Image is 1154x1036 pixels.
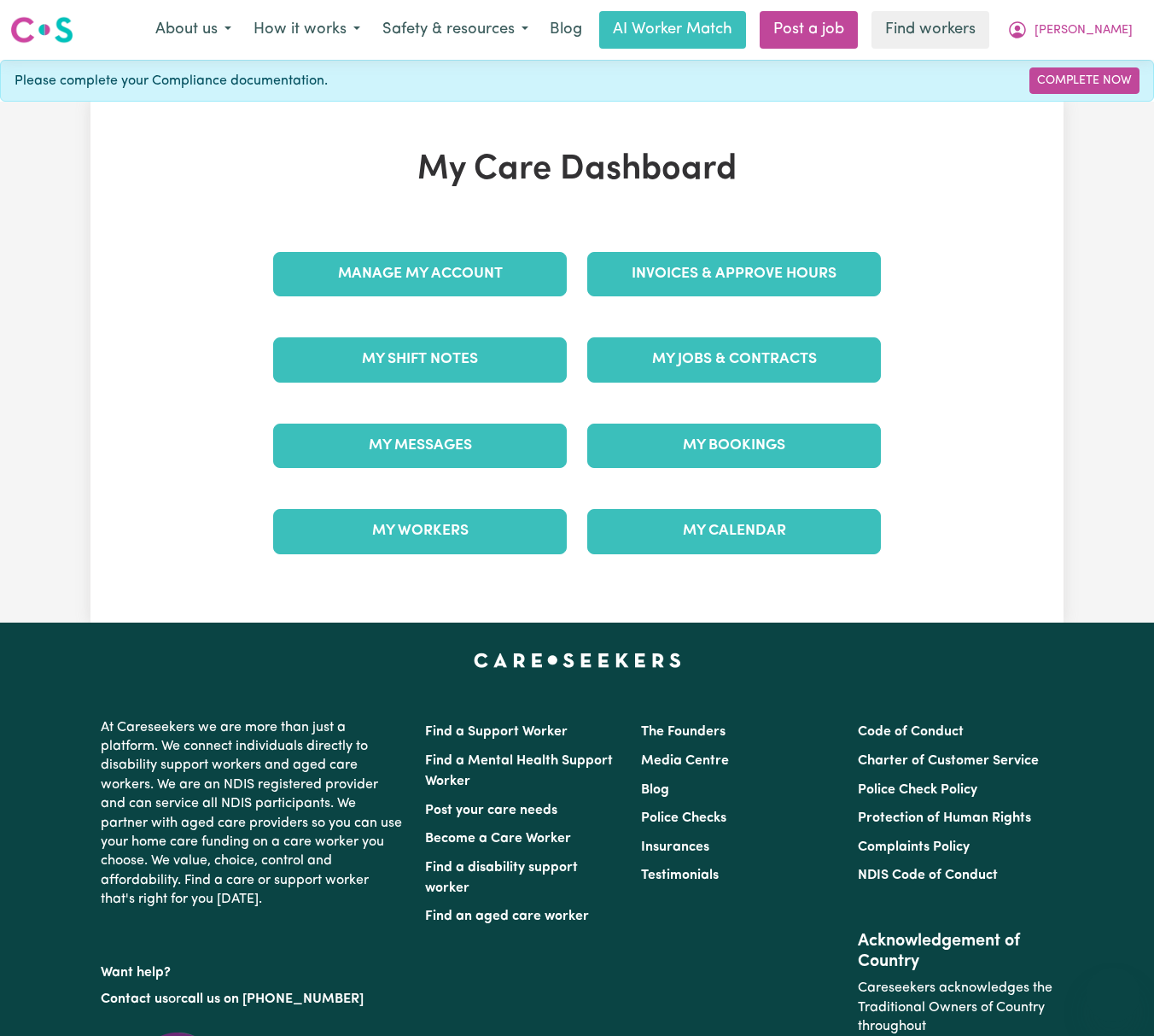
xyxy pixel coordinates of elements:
a: Careseekers home page [474,653,681,667]
a: Blog [539,11,592,49]
a: Find a disability support worker [425,861,578,895]
button: About us [144,12,242,48]
a: Contact us [101,992,168,1006]
a: Insurances [641,840,709,854]
a: Invoices & Approve Hours [587,252,881,296]
span: [PERSON_NAME] [1035,21,1133,40]
a: Find a Support Worker [425,725,568,739]
a: Testimonials [641,869,719,882]
a: Code of Conduct [858,725,964,739]
a: Complaints Policy [858,840,970,854]
iframe: Button to launch messaging window [1086,968,1140,1022]
a: Blog [641,783,669,797]
a: My Calendar [587,509,881,553]
a: The Founders [641,725,726,739]
button: Safety & resources [371,12,539,48]
a: Post a job [760,11,858,49]
a: Find an aged care worker [425,910,589,923]
img: Careseekers logo [10,15,73,45]
a: My Workers [273,509,567,553]
a: Find workers [871,11,989,49]
a: My Bookings [587,424,881,468]
span: Please complete your Compliance documentation. [15,71,328,91]
h1: My Care Dashboard [263,149,891,190]
a: Become a Care Worker [425,832,571,846]
a: call us on [PHONE_NUMBER] [181,992,364,1006]
a: Police Check Policy [858,783,977,797]
a: Protection of Human Rights [858,811,1031,825]
a: My Messages [273,424,567,468]
a: My Jobs & Contracts [587,337,881,382]
p: Want help? [101,957,405,982]
a: Manage My Account [273,252,567,296]
a: Police Checks [641,811,726,825]
h2: Acknowledgement of Country [858,931,1053,972]
a: My Shift Notes [273,337,567,382]
a: AI Worker Match [599,11,746,49]
a: Find a Mental Health Support Worker [425,754,613,788]
p: At Careseekers we are more than just a platform. We connect individuals directly to disability su... [101,711,405,916]
a: Complete Now [1029,67,1139,94]
a: NDIS Code of Conduct [858,869,998,882]
a: Media Centre [641,754,729,768]
a: Post your care needs [425,804,557,817]
button: How it works [242,12,371,48]
button: My Account [996,12,1144,48]
p: or [101,983,405,1016]
a: Charter of Customer Service [858,754,1039,768]
a: Careseekers logo [10,10,73,50]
